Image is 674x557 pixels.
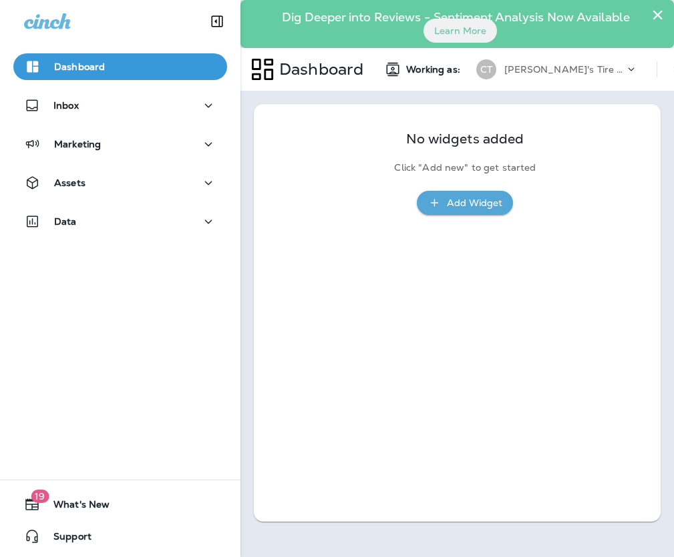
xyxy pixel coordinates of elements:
[406,64,463,75] span: Working as:
[31,490,49,503] span: 19
[406,133,524,145] p: No widgets added
[13,208,227,235] button: Data
[53,100,79,111] p: Inbox
[424,19,497,43] button: Learn More
[13,523,227,550] button: Support
[263,15,648,19] p: Dig Deeper into Reviews - Sentiment Analysis Now Available
[40,531,92,547] span: Support
[13,131,227,157] button: Marketing
[54,177,86,188] p: Assets
[651,4,664,25] button: Close
[54,139,101,149] p: Marketing
[40,499,110,515] span: What's New
[13,169,227,196] button: Assets
[198,8,236,35] button: Collapse Sidebar
[394,162,536,173] p: Click "Add new" to get started
[13,491,227,518] button: 19What's New
[54,216,77,227] p: Data
[504,64,625,75] p: [PERSON_NAME]'s Tire & Auto
[13,92,227,119] button: Inbox
[54,61,105,72] p: Dashboard
[274,59,363,79] p: Dashboard
[447,195,502,211] div: Add Widget
[476,59,496,79] div: CT
[417,191,513,215] button: Add Widget
[13,53,227,80] button: Dashboard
